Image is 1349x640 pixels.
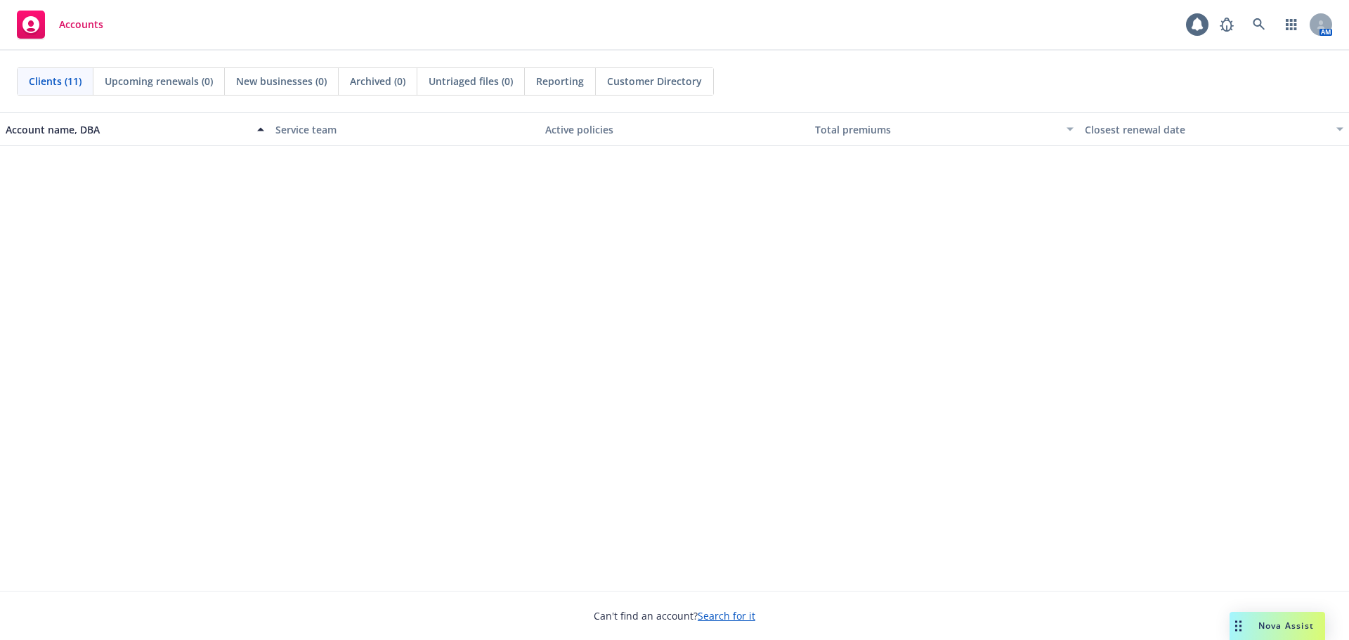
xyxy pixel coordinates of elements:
[594,608,755,623] span: Can't find an account?
[536,74,584,89] span: Reporting
[270,112,540,146] button: Service team
[815,122,1058,137] div: Total premiums
[545,122,804,137] div: Active policies
[105,74,213,89] span: Upcoming renewals (0)
[6,122,249,137] div: Account name, DBA
[11,5,109,44] a: Accounts
[540,112,809,146] button: Active policies
[698,609,755,622] a: Search for it
[1230,612,1325,640] button: Nova Assist
[607,74,702,89] span: Customer Directory
[1245,11,1273,39] a: Search
[1079,112,1349,146] button: Closest renewal date
[1258,620,1314,632] span: Nova Assist
[1277,11,1305,39] a: Switch app
[350,74,405,89] span: Archived (0)
[809,112,1079,146] button: Total premiums
[59,19,103,30] span: Accounts
[429,74,513,89] span: Untriaged files (0)
[29,74,82,89] span: Clients (11)
[1213,11,1241,39] a: Report a Bug
[236,74,327,89] span: New businesses (0)
[1085,122,1328,137] div: Closest renewal date
[1230,612,1247,640] div: Drag to move
[275,122,534,137] div: Service team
